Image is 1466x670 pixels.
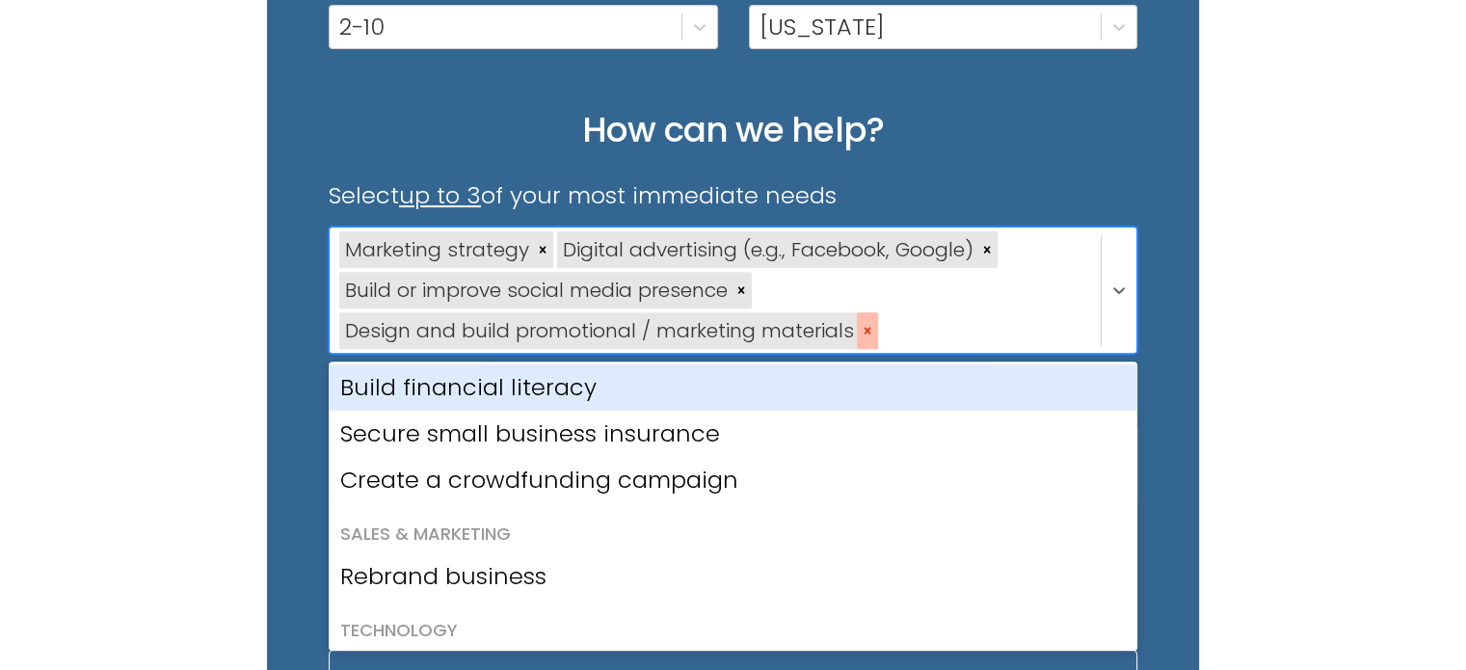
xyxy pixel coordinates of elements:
[339,12,385,42] div: 2-10
[760,12,885,42] div: [US_STATE]
[557,231,976,268] div: Digital advertising (e.g., Facebook, Google)
[329,519,1137,549] div: Sales & Marketing
[882,315,884,346] input: Selectup to 3of your most immediate needsMarketing strategyDigital advertising (e.g., Facebook, G...
[339,272,731,308] div: Build or improve social media presence
[399,179,481,211] span: up to 3
[329,364,1137,411] div: Build financial literacy
[329,553,1137,600] div: Rebrand business
[339,231,532,268] div: Marketing strategy
[329,111,1137,149] h2: How can we help?
[339,312,857,349] div: Design and build promotional / marketing materials
[329,180,1137,354] label: Select of your most immediate needs
[329,411,1137,457] div: Secure small business insurance
[329,615,1137,646] div: Technology
[329,457,1137,503] div: Create a crowdfunding campaign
